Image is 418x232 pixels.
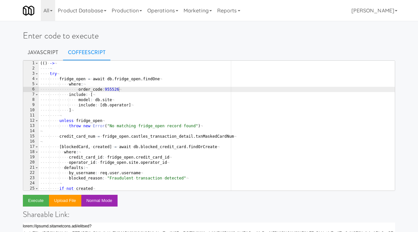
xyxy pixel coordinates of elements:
img: Micromart [23,5,34,16]
h1: Enter code to execute [23,31,395,40]
div: 18 [23,149,39,155]
div: 1 [23,61,39,66]
div: 10 [23,108,39,113]
h4: Shareable Link: [23,210,395,219]
div: 12 [23,118,39,123]
div: 21 [23,165,39,170]
div: 7 [23,92,39,97]
div: 24 [23,181,39,186]
a: CoffeeScript [63,44,110,61]
div: 19 [23,155,39,160]
div: 15 [23,134,39,139]
button: Normal Mode [81,195,118,207]
div: 20 [23,160,39,165]
div: 13 [23,123,39,129]
button: Execute [23,195,49,207]
div: 8 [23,97,39,102]
div: 3 [23,71,39,76]
div: 9 [23,102,39,108]
div: 5 [23,82,39,87]
div: 22 [23,170,39,176]
div: 2 [23,66,39,71]
a: Javascript [23,44,63,61]
div: 16 [23,139,39,144]
div: 4 [23,76,39,82]
div: 11 [23,113,39,118]
div: 6 [23,87,39,92]
div: 14 [23,129,39,134]
div: 17 [23,144,39,149]
button: Upload file [49,195,81,207]
div: 23 [23,176,39,181]
div: 25 [23,186,39,191]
